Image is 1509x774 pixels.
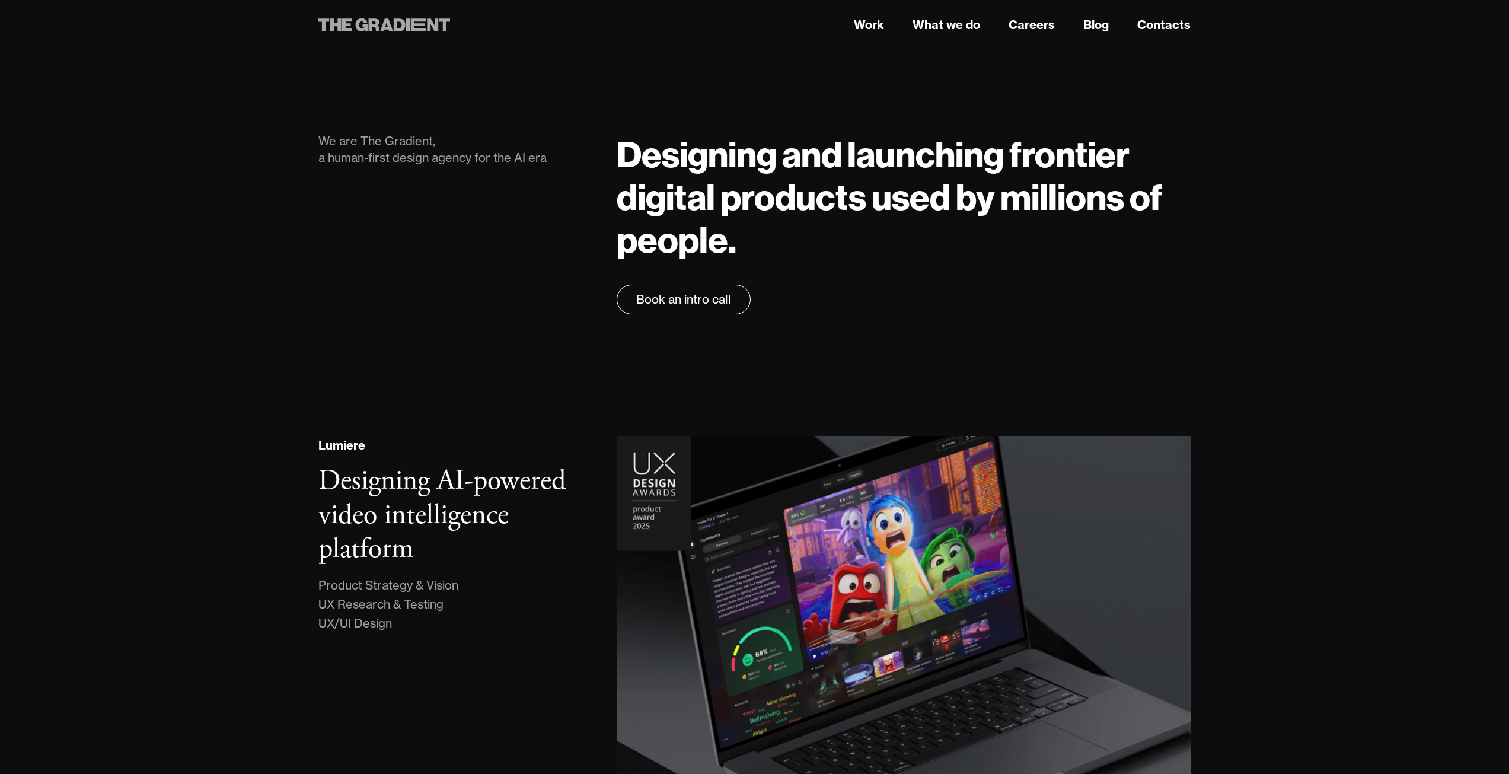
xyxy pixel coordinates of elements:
[1009,16,1055,34] a: Careers
[854,16,884,34] a: Work
[1137,16,1191,34] a: Contacts
[1083,16,1109,34] a: Blog
[913,16,980,34] a: What we do
[318,576,458,633] div: Product Strategy & Vision UX Research & Testing UX/UI Design
[318,463,566,567] h3: Designing AI-powered video intelligence platform
[318,133,594,166] div: We are The Gradient, a human-first design agency for the AI era
[318,437,365,454] div: Lumiere
[617,133,1191,261] h1: Designing and launching frontier digital products used by millions of people.
[617,285,751,314] a: Book an intro call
